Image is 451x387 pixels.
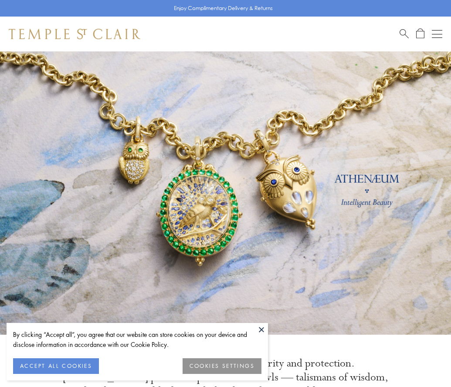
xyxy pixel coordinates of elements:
[13,358,99,374] button: ACCEPT ALL COOKIES
[13,329,261,350] div: By clicking “Accept all”, you agree that our website can store cookies on your device and disclos...
[416,28,424,39] a: Open Shopping Bag
[9,29,140,39] img: Temple St. Clair
[432,29,442,39] button: Open navigation
[174,4,273,13] p: Enjoy Complimentary Delivery & Returns
[400,28,409,39] a: Search
[183,358,261,374] button: COOKIES SETTINGS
